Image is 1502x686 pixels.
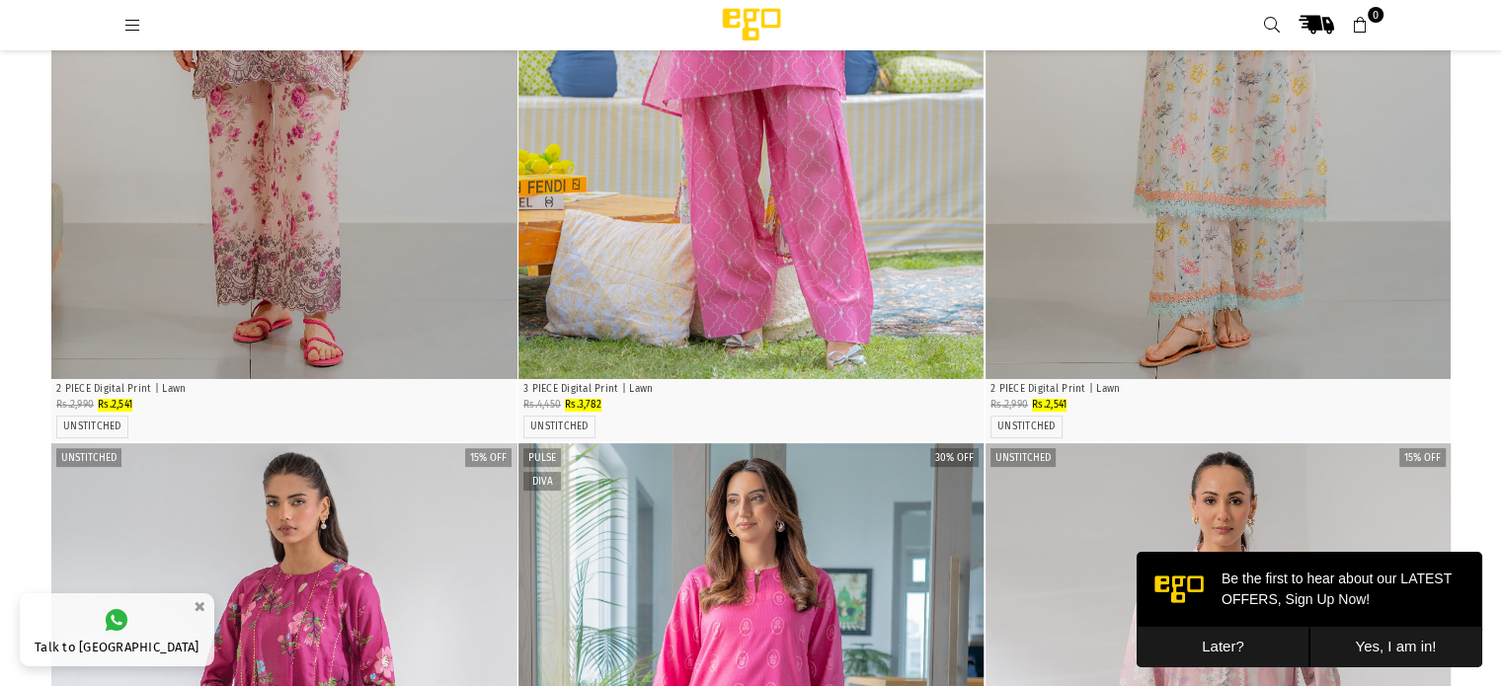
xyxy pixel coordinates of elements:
a: 0 [1343,7,1379,42]
iframe: webpush-onsite [1137,552,1482,666]
label: 15% off [1399,448,1446,467]
span: Rs.2,990 [990,399,1028,411]
span: 0 [1368,7,1383,23]
a: Search [1254,7,1290,42]
span: Rs.2,541 [1032,399,1067,411]
button: Yes, I am in! [173,75,346,115]
p: 2 PIECE Digital Print | Lawn [990,382,1446,397]
label: Unstitched [990,448,1056,467]
button: × [188,590,211,623]
label: PULSE [523,448,561,467]
label: 15% off [465,448,512,467]
a: Menu [116,17,151,32]
span: Rs.2,541 [98,399,132,411]
label: UNSTITCHED [56,448,121,467]
img: Ego [668,5,835,44]
p: 2 PIECE Digital Print | Lawn [56,382,512,397]
span: Rs.4,450 [523,399,561,411]
label: UNSTITCHED [63,420,121,433]
a: Talk to [GEOGRAPHIC_DATA] [20,593,214,666]
label: UNSTITCHED [997,420,1056,433]
label: 30% off [930,448,979,467]
label: Diva [523,472,561,491]
span: Rs.3,782 [565,399,601,411]
p: 3 PIECE Digital Print | Lawn [523,382,979,397]
label: UNSTITCHED [530,420,589,433]
span: Rs.2,990 [56,399,94,411]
